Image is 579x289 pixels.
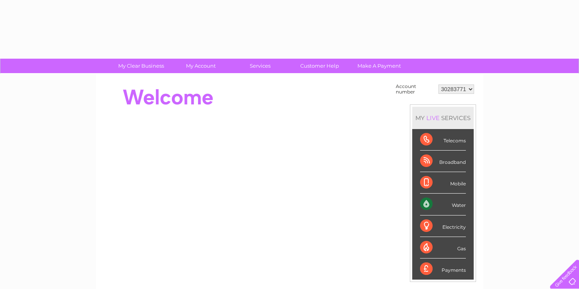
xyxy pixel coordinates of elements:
div: Telecoms [420,129,466,151]
div: Mobile [420,172,466,194]
a: Services [228,59,292,73]
a: My Clear Business [109,59,173,73]
div: Gas [420,237,466,258]
a: My Account [168,59,233,73]
div: Electricity [420,215,466,237]
div: Water [420,194,466,215]
div: LIVE [425,114,441,122]
div: MY SERVICES [412,107,474,129]
div: Payments [420,258,466,280]
div: Broadband [420,151,466,172]
td: Account number [394,82,437,97]
a: Customer Help [287,59,352,73]
a: Make A Payment [347,59,411,73]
